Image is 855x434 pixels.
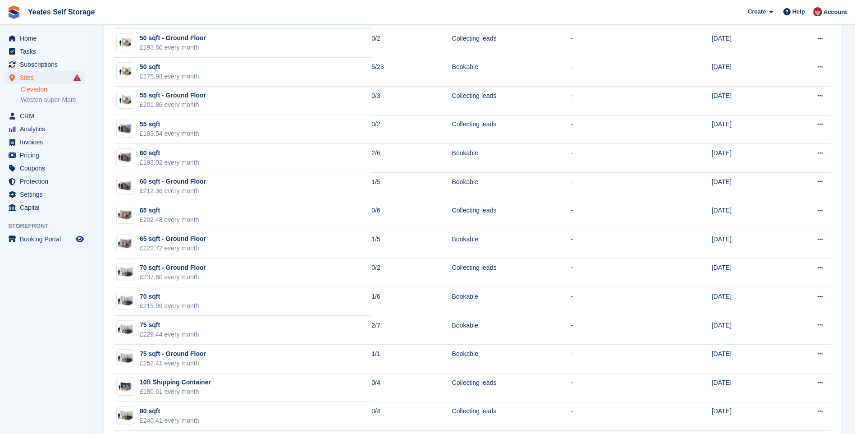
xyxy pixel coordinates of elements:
[20,45,74,58] span: Tasks
[20,32,74,45] span: Home
[571,345,659,374] td: -
[140,33,206,43] div: 50 sqft - Ground Floor
[5,188,85,201] a: menu
[117,409,134,422] img: 75-sqft-unit.jpg
[712,316,780,345] td: [DATE]
[371,374,452,402] td: 0/4
[371,144,452,173] td: 2/6
[117,323,134,336] img: 75-sqft-unit.jpg
[712,172,780,201] td: [DATE]
[452,87,571,115] td: Collecting leads
[140,387,211,397] div: £180.61 every month
[20,188,74,201] span: Settings
[117,93,134,106] img: 50-sqft-unit.jpg
[371,58,452,87] td: 5/23
[140,330,199,339] div: £229.44 every month
[5,162,85,175] a: menu
[712,374,780,402] td: [DATE]
[140,186,206,196] div: £212.36 every month
[371,172,452,201] td: 1/5
[5,149,85,162] a: menu
[20,149,74,162] span: Pricing
[371,201,452,230] td: 0/6
[452,144,571,173] td: Bookable
[7,5,21,19] img: stora-icon-8386f47178a22dfd0bd8f6a31ec36ba5ce8667c1dd55bd0f319d3a0aa187defe.svg
[712,29,780,58] td: [DATE]
[571,201,659,230] td: -
[140,72,199,81] div: £175.93 every month
[5,233,85,245] a: menu
[117,351,134,365] img: 75-sqft-unit.jpg
[452,402,571,431] td: Collecting leads
[712,201,780,230] td: [DATE]
[117,237,134,250] img: 64-sqft-unit.jpg
[140,91,206,100] div: 55 sqft - Ground Floor
[5,201,85,214] a: menu
[371,259,452,287] td: 0/2
[140,272,206,282] div: £237.60 every month
[5,58,85,71] a: menu
[74,234,85,245] a: Preview store
[117,208,134,222] img: 64-sqft-unit.jpg
[140,215,199,225] div: £202.48 every month
[117,65,134,78] img: 50-sqft-unit.jpg
[712,230,780,259] td: [DATE]
[371,287,452,316] td: 1/6
[712,144,780,173] td: [DATE]
[5,175,85,188] a: menu
[452,345,571,374] td: Bookable
[20,162,74,175] span: Coupons
[20,110,74,122] span: CRM
[5,71,85,84] a: menu
[140,244,206,253] div: £222.72 every month
[140,320,199,330] div: 75 sqft
[73,74,81,81] i: Smart entry sync failures have occurred
[140,43,206,52] div: £193.60 every month
[371,29,452,58] td: 0/2
[712,259,780,287] td: [DATE]
[140,301,199,311] div: £215.99 every month
[140,416,199,425] div: £240.41 every month
[117,122,134,135] img: 60-sqft-unit.jpg
[117,380,134,393] img: 10-ft-container.jpg
[5,123,85,135] a: menu
[140,349,206,359] div: 75 sqft - Ground Floor
[571,58,659,87] td: -
[712,58,780,87] td: [DATE]
[452,316,571,345] td: Bookable
[452,58,571,87] td: Bookable
[117,180,134,193] img: 60-sqft-unit.jpg
[140,359,206,368] div: £252.41 every month
[5,32,85,45] a: menu
[571,402,659,431] td: -
[823,8,847,17] span: Account
[140,177,206,186] div: 60 sqft - Ground Floor
[21,85,85,94] a: Clevedon
[20,175,74,188] span: Protection
[792,7,805,16] span: Help
[371,230,452,259] td: 1/5
[140,292,199,301] div: 70 sqft
[5,45,85,58] a: menu
[20,58,74,71] span: Subscriptions
[140,263,206,272] div: 70 sqft - Ground Floor
[5,110,85,122] a: menu
[140,158,199,167] div: £193.02 every month
[8,222,90,231] span: Storefront
[140,129,199,139] div: £183.54 every month
[117,294,134,307] img: 75-sqft-unit.jpg
[371,87,452,115] td: 0/3
[571,259,659,287] td: -
[712,87,780,115] td: [DATE]
[371,316,452,345] td: 2/7
[117,36,134,49] img: 50-sqft-unit.jpg
[571,87,659,115] td: -
[452,115,571,144] td: Collecting leads
[571,144,659,173] td: -
[712,287,780,316] td: [DATE]
[371,402,452,431] td: 0/4
[452,230,571,259] td: Bookable
[452,201,571,230] td: Collecting leads
[20,136,74,148] span: Invoices
[20,201,74,214] span: Capital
